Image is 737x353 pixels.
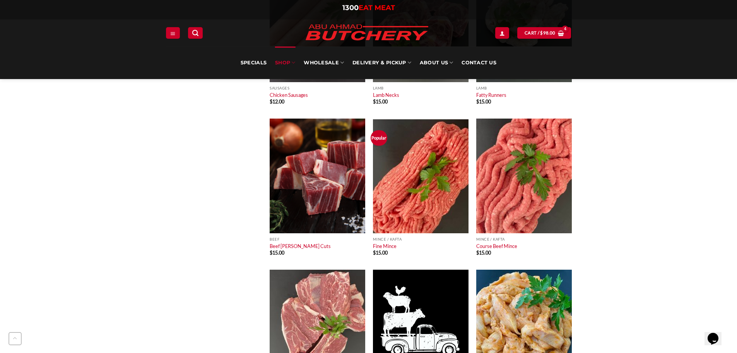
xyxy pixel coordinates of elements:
button: Go to top [9,332,22,345]
span: $ [373,98,376,105]
span: $ [270,98,272,105]
a: Contact Us [462,46,496,79]
span: $ [373,250,376,256]
span: EAT MEAT [359,3,395,12]
a: Delivery & Pickup [352,46,411,79]
span: $ [540,29,543,36]
p: Mince / Kafta [476,237,572,241]
a: Beef [PERSON_NAME] Cuts [270,243,331,249]
span: $ [270,250,272,256]
bdi: 15.00 [373,98,388,105]
img: Beef Mince [373,119,469,233]
bdi: 15.00 [476,250,491,256]
span: $ [476,250,479,256]
a: Search [188,27,203,38]
a: Fine Mince [373,243,397,249]
a: 1300EAT MEAT [342,3,395,12]
a: Fatty Runners [476,92,506,98]
img: Course Beef Mince [476,119,572,233]
span: $ [476,98,479,105]
bdi: 12.00 [270,98,284,105]
p: Mince / Kafta [373,237,469,241]
a: Menu [166,27,180,38]
a: Specials [241,46,267,79]
p: Lamb [373,86,469,90]
p: Sausages [270,86,365,90]
a: Wholesale [304,46,344,79]
bdi: 15.00 [270,250,284,256]
a: SHOP [275,46,295,79]
p: Beef [270,237,365,241]
span: 1300 [342,3,359,12]
a: Login [495,27,509,38]
a: Chicken Sausages [270,92,308,98]
a: Course Beef Mince [476,243,517,249]
p: Lamb [476,86,572,90]
a: View cart [517,27,571,38]
iframe: chat widget [705,322,729,345]
bdi: 15.00 [373,250,388,256]
a: About Us [420,46,453,79]
bdi: 98.00 [540,30,555,35]
a: Lamb Necks [373,92,399,98]
img: Abu Ahmad Butchery [299,19,434,46]
img: Beef Curry Cuts [270,119,365,233]
bdi: 15.00 [476,98,491,105]
span: Cart / [525,29,555,36]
